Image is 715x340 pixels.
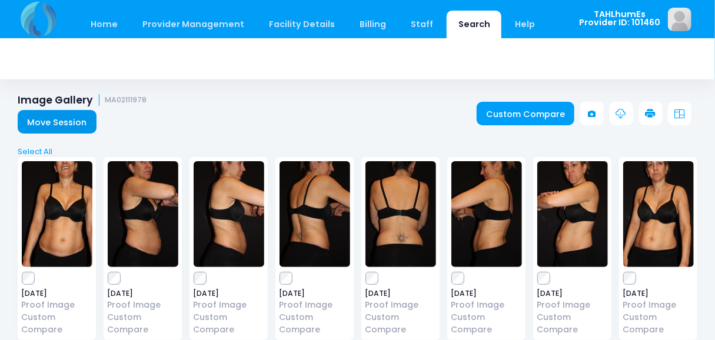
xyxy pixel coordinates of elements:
a: Move Session [18,110,97,134]
a: Custom Compare [623,311,694,336]
a: Proof Image [280,299,350,311]
a: Select All [14,146,701,158]
img: image [108,161,178,267]
a: Proof Image [108,299,178,311]
img: image [668,8,691,31]
a: Custom Compare [365,311,436,336]
img: image [623,161,694,267]
h1: Image Gallery [18,94,147,106]
a: Staff [400,11,445,38]
a: Proof Image [537,299,608,311]
a: Custom Compare [108,311,178,336]
a: Custom Compare [194,311,264,336]
a: Custom Compare [451,311,522,336]
span: [DATE] [194,290,264,297]
a: Custom Compare [477,102,575,125]
img: image [22,161,92,267]
a: Proof Image [451,299,522,311]
a: Custom Compare [537,311,608,336]
span: TAHLhumEs Provider ID: 101460 [579,10,660,27]
a: Proof Image [22,299,92,311]
a: Custom Compare [22,311,92,336]
span: [DATE] [537,290,608,297]
a: Help [504,11,547,38]
a: Proof Image [194,299,264,311]
a: Facility Details [258,11,347,38]
span: [DATE] [280,290,350,297]
span: [DATE] [22,290,92,297]
img: image [365,161,436,267]
a: Billing [348,11,398,38]
img: image [451,161,522,267]
a: Custom Compare [280,311,350,336]
img: image [194,161,264,267]
span: [DATE] [451,290,522,297]
a: Provider Management [131,11,255,38]
a: Home [79,11,129,38]
span: [DATE] [623,290,694,297]
img: image [280,161,350,267]
a: Proof Image [623,299,694,311]
span: [DATE] [365,290,436,297]
img: image [537,161,608,267]
a: Search [447,11,501,38]
span: [DATE] [108,290,178,297]
a: Proof Image [365,299,436,311]
small: MA02111978 [105,96,147,105]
